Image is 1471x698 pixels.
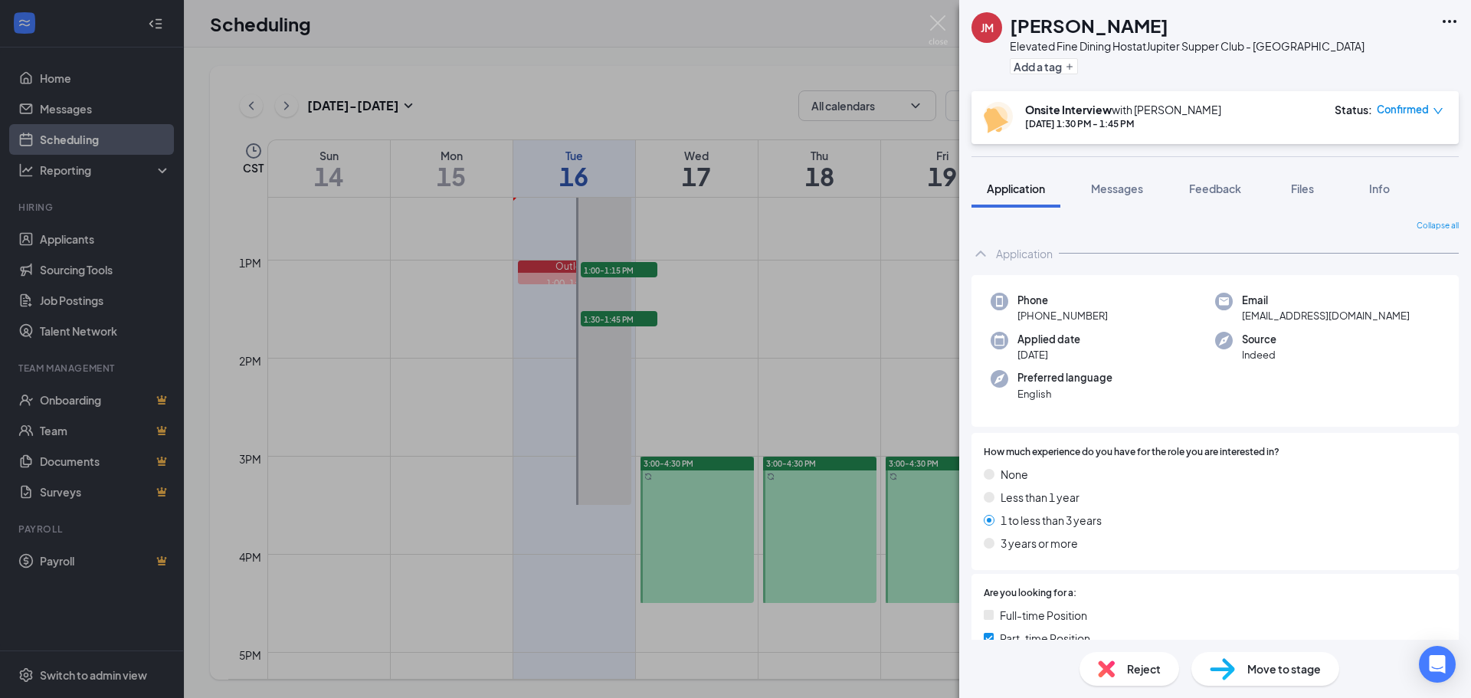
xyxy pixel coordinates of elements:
span: Application [987,182,1045,195]
button: PlusAdd a tag [1010,58,1078,74]
span: Email [1242,293,1410,308]
span: Less than 1 year [1001,489,1079,506]
svg: ChevronUp [971,244,990,263]
span: 1 to less than 3 years [1001,512,1102,529]
span: Preferred language [1017,370,1112,385]
span: How much experience do you have for the role you are interested in? [984,445,1279,460]
div: with [PERSON_NAME] [1025,102,1221,117]
span: Collapse all [1417,220,1459,232]
div: Open Intercom Messenger [1419,646,1456,683]
span: Are you looking for a: [984,586,1076,601]
span: Full-time Position [1000,607,1087,624]
div: Elevated Fine Dining Host at Jupiter Supper Club - [GEOGRAPHIC_DATA] [1010,38,1365,54]
span: Feedback [1189,182,1241,195]
span: None [1001,466,1028,483]
div: JM [981,20,994,35]
span: Part-time Position [1000,630,1090,647]
span: [DATE] [1017,347,1080,362]
span: Reject [1127,660,1161,677]
span: Phone [1017,293,1108,308]
span: Confirmed [1377,102,1429,117]
svg: Plus [1065,62,1074,71]
span: Files [1291,182,1314,195]
span: Applied date [1017,332,1080,347]
span: down [1433,106,1443,116]
span: Source [1242,332,1276,347]
span: Indeed [1242,347,1276,362]
div: [DATE] 1:30 PM - 1:45 PM [1025,117,1221,130]
span: [EMAIL_ADDRESS][DOMAIN_NAME] [1242,308,1410,323]
div: Application [996,246,1053,261]
span: Info [1369,182,1390,195]
span: Move to stage [1247,660,1321,677]
div: Status : [1335,102,1372,117]
svg: Ellipses [1440,12,1459,31]
span: 3 years or more [1001,535,1078,552]
h1: [PERSON_NAME] [1010,12,1168,38]
b: Onsite Interview [1025,103,1112,116]
span: Messages [1091,182,1143,195]
span: English [1017,386,1112,401]
span: [PHONE_NUMBER] [1017,308,1108,323]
